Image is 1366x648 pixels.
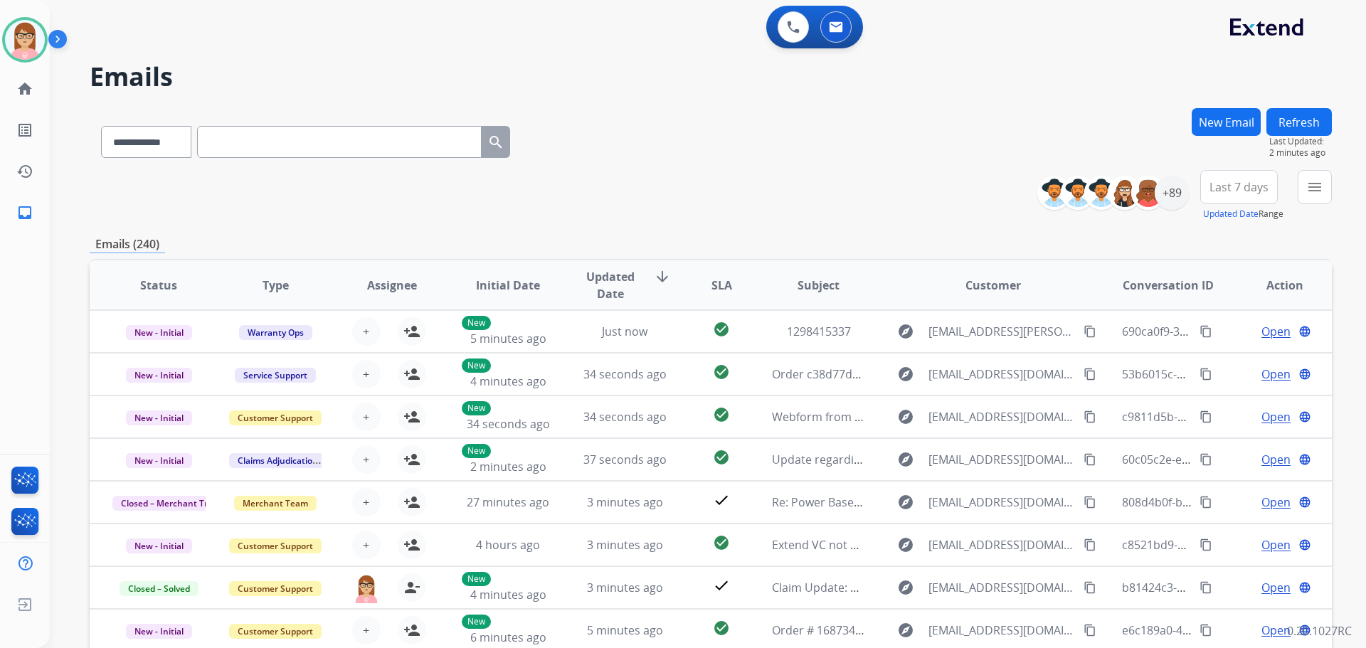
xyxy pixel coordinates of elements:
span: 2 minutes ago [470,459,546,474]
span: Warranty Ops [239,325,312,340]
button: + [352,531,381,559]
span: b81424c3-dee4-458c-9ff9-4d813bb856fb [1122,580,1336,595]
mat-icon: content_copy [1084,325,1096,338]
mat-icon: explore [897,579,914,596]
span: 808d4b0f-b209-446e-adbe-3fa1ce27e4fe [1122,494,1335,510]
span: Status [140,277,177,294]
mat-icon: person_add [403,323,420,340]
span: Open [1261,536,1291,553]
span: Initial Date [476,277,540,294]
span: + [363,323,369,340]
span: 53b6015c-5073-48e6-af59-4da94d046c76 [1122,366,1339,382]
span: [EMAIL_ADDRESS][DOMAIN_NAME] [928,451,1075,468]
mat-icon: language [1298,368,1311,381]
p: New [462,401,491,415]
p: New [462,358,491,373]
span: Order # 168734 - [PERSON_NAME] [772,622,953,638]
p: New [462,615,491,629]
img: agent-avatar [352,573,381,603]
span: + [363,494,369,511]
span: 4 minutes ago [470,373,546,389]
span: 3 minutes ago [587,494,663,510]
mat-icon: arrow_downward [654,268,671,285]
span: SLA [711,277,732,294]
span: Type [263,277,289,294]
mat-icon: person_remove [403,579,420,596]
span: 34 seconds ago [583,409,667,425]
mat-icon: person_add [403,451,420,468]
mat-icon: search [487,134,504,151]
span: 60c05c2e-ecdb-4a9c-9ffc-1b386de1ff75 [1122,452,1330,467]
span: Webform from [EMAIL_ADDRESS][DOMAIN_NAME] on [DATE] [772,409,1094,425]
span: 1298415337 [787,324,851,339]
button: + [352,317,381,346]
span: Service Support [235,368,316,383]
span: Last Updated: [1269,136,1332,147]
span: e6c189a0-4b91-425b-90b7-3f1473a3827d [1122,622,1340,638]
mat-icon: inbox [16,204,33,221]
mat-icon: check_circle [713,363,730,381]
mat-icon: content_copy [1200,496,1212,509]
span: c9811d5b-9f27-4dcc-833e-7a44bd95c722 [1122,409,1339,425]
button: New Email [1192,108,1261,136]
span: New - Initial [126,624,192,639]
span: New - Initial [126,453,192,468]
span: Open [1261,323,1291,340]
span: New - Initial [126,368,192,383]
mat-icon: content_copy [1200,538,1212,551]
mat-icon: check_circle [713,534,730,551]
span: Customer Support [229,538,322,553]
span: [EMAIL_ADDRESS][DOMAIN_NAME] [928,622,1075,639]
mat-icon: content_copy [1084,581,1096,594]
mat-icon: content_copy [1200,624,1212,637]
span: [EMAIL_ADDRESS][DOMAIN_NAME] [928,408,1075,425]
mat-icon: content_copy [1200,453,1212,466]
span: Re: Power Base Support Call with Extend (3rd party warranty) DO NOT CHANGE [772,494,1195,510]
mat-icon: content_copy [1084,496,1096,509]
mat-icon: person_add [403,408,420,425]
span: c8521bd9-7550-4362-8e8d-0e6cec4753b1 [1122,537,1342,553]
p: New [462,572,491,586]
span: 27 minutes ago [467,494,549,510]
span: 690ca0f9-37d5-4f5a-9955-1a13cc305f8f [1122,324,1328,339]
span: Open [1261,579,1291,596]
span: Closed – Merchant Transfer [112,496,243,511]
mat-icon: content_copy [1084,538,1096,551]
mat-icon: check_circle [713,449,730,466]
span: Customer Support [229,581,322,596]
span: 2 minutes ago [1269,147,1332,159]
span: + [363,536,369,553]
span: Open [1261,408,1291,425]
mat-icon: check [713,492,730,509]
span: Customer Support [229,624,322,639]
span: Claim Update: Parts ordered for repair [772,580,980,595]
mat-icon: explore [897,323,914,340]
mat-icon: check [713,577,730,594]
span: 5 minutes ago [470,331,546,346]
span: 37 seconds ago [583,452,667,467]
span: 4 hours ago [476,537,540,553]
mat-icon: explore [897,494,914,511]
span: Conversation ID [1123,277,1214,294]
span: Claims Adjudication [229,453,327,468]
mat-icon: explore [897,408,914,425]
span: Subject [798,277,840,294]
span: + [363,366,369,383]
span: [EMAIL_ADDRESS][DOMAIN_NAME] [928,536,1075,553]
mat-icon: language [1298,410,1311,423]
span: 6 minutes ago [470,630,546,645]
span: 4 minutes ago [470,587,546,602]
span: New - Initial [126,410,192,425]
h2: Emails [90,63,1332,91]
p: 0.20.1027RC [1287,622,1352,639]
mat-icon: person_add [403,366,420,383]
span: Extend VC not working [772,537,893,553]
img: avatar [5,20,45,60]
span: 5 minutes ago [587,622,663,638]
span: [EMAIL_ADDRESS][DOMAIN_NAME] [928,494,1075,511]
mat-icon: content_copy [1084,410,1096,423]
mat-icon: check_circle [713,620,730,637]
span: New - Initial [126,538,192,553]
mat-icon: home [16,80,33,97]
mat-icon: language [1298,325,1311,338]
